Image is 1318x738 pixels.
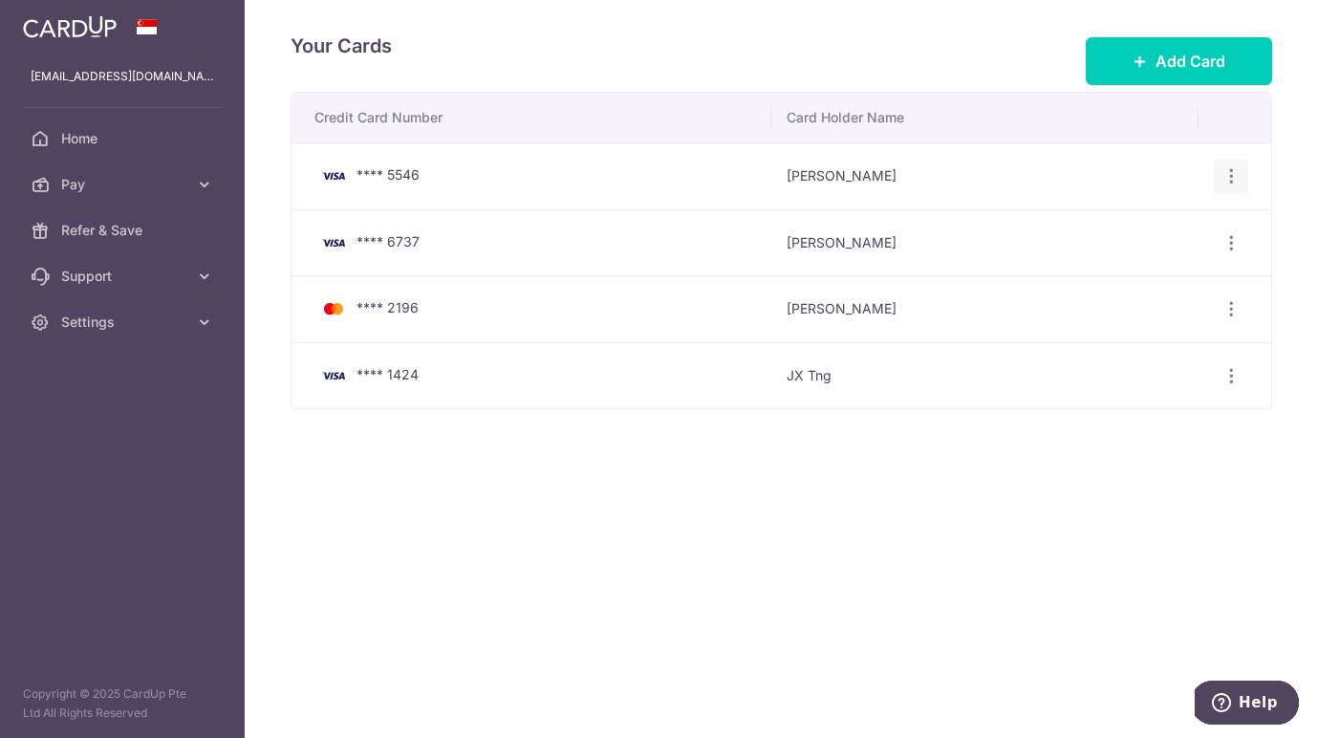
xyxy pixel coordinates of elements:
button: Add Card [1086,37,1272,85]
th: Card Holder Name [771,93,1199,142]
th: Credit Card Number [292,93,771,142]
p: [EMAIL_ADDRESS][DOMAIN_NAME] [31,67,214,86]
iframe: Opens a widget where you can find more information [1195,681,1299,728]
td: [PERSON_NAME] [771,275,1199,342]
span: Support [61,267,187,286]
span: Help [44,13,83,31]
img: Bank Card [314,364,353,387]
span: Home [61,129,187,148]
img: Bank Card [314,297,353,320]
h4: Your Cards [291,31,392,61]
span: Pay [61,175,187,194]
img: Bank Card [314,164,353,187]
img: Bank Card [314,231,353,254]
td: [PERSON_NAME] [771,142,1199,209]
td: JX Tng [771,342,1199,409]
span: Refer & Save [61,221,187,240]
td: [PERSON_NAME] [771,209,1199,276]
span: Settings [61,313,187,332]
span: Add Card [1156,50,1225,73]
img: CardUp [23,15,117,38]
